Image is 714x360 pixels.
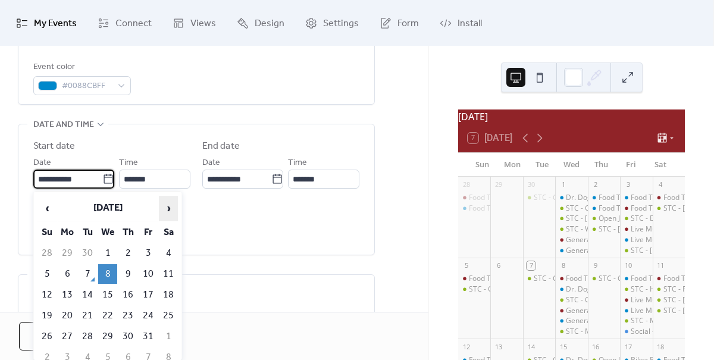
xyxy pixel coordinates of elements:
[202,156,220,170] span: Date
[555,306,587,316] div: General Knowledge Trivia - Lemont @ Wed Oct 8, 2025 7pm - 9pm (CDT)
[494,261,503,270] div: 6
[653,306,685,316] div: STC - Matt Keen Band @ Sat Oct 11, 2025 7pm - 10pm (CDT)
[228,5,293,41] a: Design
[620,235,652,245] div: Live Music - Ryan Cooper - Roselle @ Fri Oct 3, 2025 7pm - 10pm (CDT)
[620,246,652,256] div: STC - Jimmy Nick and the Don't Tell Mama @ Fri Oct 3, 2025 7pm - 10pm (CDT)
[19,322,97,350] button: Cancel
[98,264,117,284] td: 8
[62,79,112,93] span: #0088CBFF
[58,327,77,346] td: 27
[58,196,158,221] th: [DATE]
[653,193,685,203] div: Food Truck - Pizza 750 - Lemont @ Sat Oct 4, 2025 2pm - 6pm (CDT)
[159,264,178,284] td: 11
[458,109,685,124] div: [DATE]
[462,180,471,189] div: 28
[98,223,117,242] th: We
[7,5,86,41] a: My Events
[527,261,535,270] div: 7
[78,223,97,242] th: Tu
[37,327,57,346] td: 26
[371,5,428,41] a: Form
[37,243,57,263] td: 28
[58,306,77,325] td: 20
[139,285,158,305] td: 17
[397,14,419,33] span: Form
[118,327,137,346] td: 30
[58,243,77,263] td: 29
[159,223,178,242] th: Sa
[139,327,158,346] td: 31
[656,180,665,189] div: 4
[458,14,482,33] span: Install
[555,246,587,256] div: General Knowledge Trivia - Roselle @ Wed Oct 1, 2025 7pm - 9pm (CDT)
[555,295,587,305] div: STC - Charity Bike Ride with Sammy's Bikes @ Weekly from 6pm to 7:30pm on Wednesday from Wed May ...
[555,193,587,203] div: Dr. Dog’s Food Truck - Roselle @ Weekly from 6pm to 9pm
[591,180,600,189] div: 2
[468,153,497,177] div: Sun
[458,284,490,295] div: STC - Outdoor Doggie Dining class @ 1pm - 2:30pm (CDT)
[139,306,158,325] td: 24
[58,285,77,305] td: 13
[588,214,620,224] div: Open Jam with Sam Wyatt @ STC @ Thu Oct 2, 2025 7pm - 11pm (CDT)
[48,32,123,46] span: Link to Google Maps
[523,193,555,203] div: STC - General Knowledge Trivia @ Tue Sep 30, 2025 7pm - 9pm (CDT)
[296,5,368,41] a: Settings
[588,274,620,284] div: STC - Grunge Theme Night @ Thu Oct 9, 2025 8pm - 11pm (CDT)
[646,153,675,177] div: Sat
[159,327,178,346] td: 1
[202,139,240,154] div: End date
[624,261,632,270] div: 10
[462,342,471,351] div: 12
[527,180,535,189] div: 30
[98,327,117,346] td: 29
[98,243,117,263] td: 1
[591,261,600,270] div: 9
[557,153,587,177] div: Wed
[37,306,57,325] td: 19
[591,342,600,351] div: 16
[620,214,652,224] div: STC - Dark Horse Grill @ Fri Oct 3, 2025 5pm - 9pm (CDT)
[323,14,359,33] span: Settings
[620,284,652,295] div: STC - Happy Lobster @ Fri Oct 10, 2025 5pm - 9pm (CDT)
[620,193,652,203] div: Food Truck - Da Pizza Co - Roselle @ Fri Oct 3, 2025 5pm - 9pm (CDT)
[139,223,158,242] th: Fr
[119,156,138,170] span: Time
[469,204,685,214] div: Food Truck - Da Wing Wagon - Roselle @ [DATE] 3pm - 6pm (CDT)
[37,264,57,284] td: 5
[527,342,535,351] div: 14
[555,224,587,234] div: STC - Wild Fries food truck @ Wed Oct 1, 2025 6pm - 9pm (CDT)
[555,235,587,245] div: General Knowledge Trivia - Lemont @ Wed Oct 1, 2025 7pm - 9pm (CDT)
[462,261,471,270] div: 5
[656,342,665,351] div: 18
[620,274,652,284] div: Food Truck - Uncle Cams Sandwiches - Roselle @ Fri Oct 10, 2025 5pm - 9pm (CDT)
[586,153,616,177] div: Thu
[33,60,129,74] div: Event color
[33,118,94,132] span: Date and time
[588,204,620,214] div: Food Truck - Tacos Los Jarochitos - Roselle @ Thu Oct 2, 2025 5pm - 9pm (CDT)
[616,153,646,177] div: Fri
[255,14,284,33] span: Design
[469,284,659,295] div: STC - Outdoor Doggie Dining class @ 1pm - 2:30pm (CDT)
[653,274,685,284] div: Food Truck - Cousins Maine Lobster - Lemont @ Sat Oct 11, 2025 12pm - 4pm (CDT)
[78,264,97,284] td: 7
[78,243,97,263] td: 30
[497,153,527,177] div: Mon
[624,180,632,189] div: 3
[118,243,137,263] td: 2
[159,243,178,263] td: 4
[620,224,652,234] div: Live Music - Billy Denton - Lemont @ Fri Oct 3, 2025 7pm - 10pm (CDT)
[33,156,51,170] span: Date
[555,284,587,295] div: Dr. Dog’s Food Truck - Roselle @ Weekly from 6pm to 9pm
[620,204,652,214] div: Food Truck - Happy Times - Lemont @ Fri Oct 3, 2025 5pm - 9pm (CDT)
[38,196,56,220] span: ‹
[431,5,491,41] a: Install
[494,180,503,189] div: 29
[458,204,490,214] div: Food Truck - Da Wing Wagon - Roselle @ Sun Sep 28, 2025 3pm - 6pm (CDT)
[58,223,77,242] th: Mo
[458,193,490,203] div: Food Truck - Pierogi Rig - Lemont @ Sun Sep 28, 2025 1pm - 5pm (CDT)
[118,264,137,284] td: 9
[139,264,158,284] td: 10
[469,193,690,203] div: Food Truck - [PERSON_NAME] - Lemont @ [DATE] 1pm - 5pm (CDT)
[139,243,158,263] td: 3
